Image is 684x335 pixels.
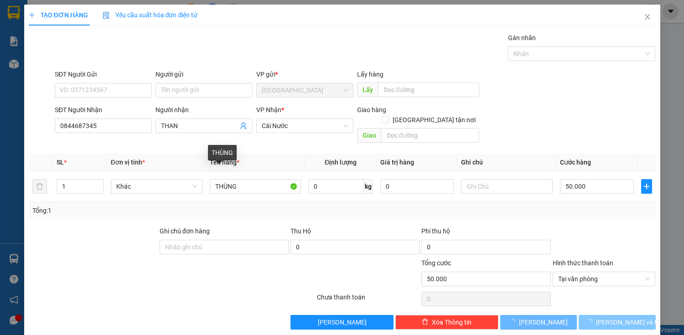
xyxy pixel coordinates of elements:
span: user-add [240,122,247,129]
th: Ghi chú [457,154,556,171]
span: [PERSON_NAME] và In [596,317,660,327]
span: plus [29,12,35,18]
span: TẠO ĐƠN HÀNG [29,11,88,19]
span: CR : [7,49,21,58]
span: kg [364,179,373,194]
span: SL [57,159,64,166]
button: plus [641,179,652,194]
span: Khác [116,180,197,193]
span: close [644,13,651,21]
span: [PERSON_NAME] [519,317,568,327]
div: SĐT Người Gửi [55,69,152,79]
span: Giao hàng [357,106,386,113]
span: loading [586,319,596,325]
button: [PERSON_NAME] và In [579,315,655,330]
span: Yêu cầu xuất hóa đơn điện tử [103,11,198,19]
input: Dọc đường [381,128,479,143]
span: [GEOGRAPHIC_DATA] tận nơi [389,115,479,125]
div: Cà Mau [108,8,181,19]
span: Tên hàng [210,159,239,166]
div: Người gửi [155,69,253,79]
button: deleteXóa Thông tin [395,315,498,330]
button: [PERSON_NAME] [500,315,577,330]
label: Gán nhãn [508,34,536,41]
span: [PERSON_NAME] [318,317,367,327]
input: Ghi Chú [461,179,553,194]
span: Gửi: [8,8,22,17]
span: Thu Hộ [290,227,311,235]
button: delete [32,179,47,194]
span: Nhận: [108,9,129,18]
div: Tên hàng: cục ( : 1 ) [8,64,181,76]
label: Hình thức thanh toán [553,259,613,267]
span: Giá trị hàng [380,159,414,166]
input: 0 [380,179,454,194]
div: VINH [108,19,181,30]
span: plus [642,183,652,190]
div: Tổng: 1 [32,206,265,216]
input: VD: Bàn, Ghế [210,179,301,194]
span: loading [509,319,519,325]
span: Định lượng [325,159,357,166]
img: icon [103,12,110,19]
span: Lấy hàng [357,71,383,78]
button: Close [635,5,660,30]
div: Phí thu hộ [421,226,550,240]
span: SL [78,63,90,76]
span: Xóa Thông tin [432,317,472,327]
input: Dọc đường [378,82,479,97]
div: Người nhận [155,105,253,115]
div: 0947182530 [108,30,181,42]
span: VP Nhận [256,106,281,113]
span: Cái Nước [262,119,348,133]
label: Ghi chú đơn hàng [160,227,210,235]
span: Lấy [357,82,378,97]
div: VP gửi [256,69,353,79]
span: Tại văn phòng [558,272,650,286]
span: Sài Gòn [262,83,348,97]
span: Giao [357,128,381,143]
input: Ghi chú đơn hàng [160,240,289,254]
span: Cước hàng [560,159,591,166]
div: THÙNG [208,145,237,160]
div: SĐT Người Nhận [55,105,152,115]
button: [PERSON_NAME] [290,315,394,330]
span: Tổng cước [421,259,451,267]
div: 60.000 [7,48,103,59]
div: [GEOGRAPHIC_DATA] [8,8,101,28]
span: delete [422,319,428,326]
span: Đơn vị tính [111,159,145,166]
div: Chưa thanh toán [316,292,421,308]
